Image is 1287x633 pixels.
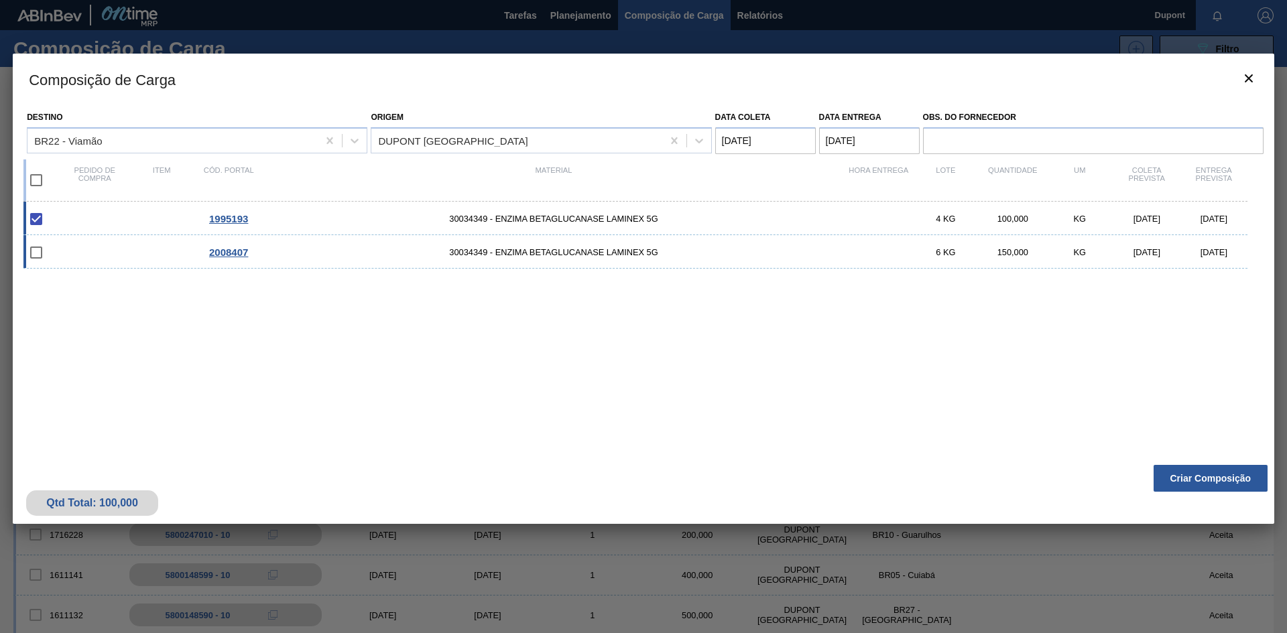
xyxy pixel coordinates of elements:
[912,166,979,194] div: Lote
[209,213,248,224] span: 1995193
[262,166,845,194] div: Material
[912,214,979,224] div: 4 KG
[845,166,912,194] div: Hora Entrega
[1154,465,1268,492] button: Criar Composição
[1046,166,1113,194] div: UM
[1180,247,1247,257] div: [DATE]
[61,166,128,194] div: Pedido de compra
[1113,214,1180,224] div: [DATE]
[209,247,248,258] span: 2008407
[1046,214,1113,224] div: KG
[1113,166,1180,194] div: Coleta Prevista
[1046,247,1113,257] div: KG
[1180,214,1247,224] div: [DATE]
[13,54,1274,104] h3: Composição de Carga
[36,497,148,509] div: Qtd Total: 100,000
[371,113,404,122] label: Origem
[979,247,1046,257] div: 150,000
[1113,247,1180,257] div: [DATE]
[378,135,528,146] div: DUPONT [GEOGRAPHIC_DATA]
[195,247,262,258] div: Ir para o Pedido
[262,247,845,257] span: 30034349 - ENZIMA BETAGLUCANASE LAMINEX 5G
[27,113,62,122] label: Destino
[979,166,1046,194] div: Quantidade
[923,108,1264,127] label: Obs. do Fornecedor
[1180,166,1247,194] div: Entrega Prevista
[819,113,881,122] label: Data entrega
[912,247,979,257] div: 6 KG
[715,113,771,122] label: Data coleta
[128,166,195,194] div: Item
[34,135,102,146] div: BR22 - Viamão
[819,127,920,154] input: dd/mm/yyyy
[715,127,816,154] input: dd/mm/yyyy
[262,214,845,224] span: 30034349 - ENZIMA BETAGLUCANASE LAMINEX 5G
[195,166,262,194] div: Cód. Portal
[979,214,1046,224] div: 100,000
[195,213,262,224] div: Ir para o Pedido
